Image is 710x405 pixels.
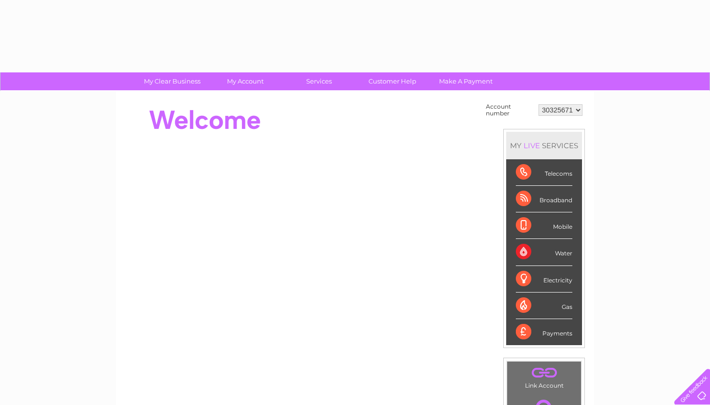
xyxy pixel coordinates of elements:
a: My Account [206,72,285,90]
div: Mobile [516,212,572,239]
div: Water [516,239,572,265]
td: Account number [483,101,536,119]
a: Customer Help [353,72,432,90]
div: LIVE [522,141,542,150]
div: Electricity [516,266,572,293]
a: My Clear Business [132,72,212,90]
div: MY SERVICES [506,132,582,159]
div: Broadband [516,186,572,212]
a: Services [279,72,359,90]
div: Payments [516,319,572,345]
div: Telecoms [516,159,572,186]
td: Link Account [507,361,582,391]
a: . [510,364,579,381]
a: Make A Payment [426,72,506,90]
div: Gas [516,293,572,319]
